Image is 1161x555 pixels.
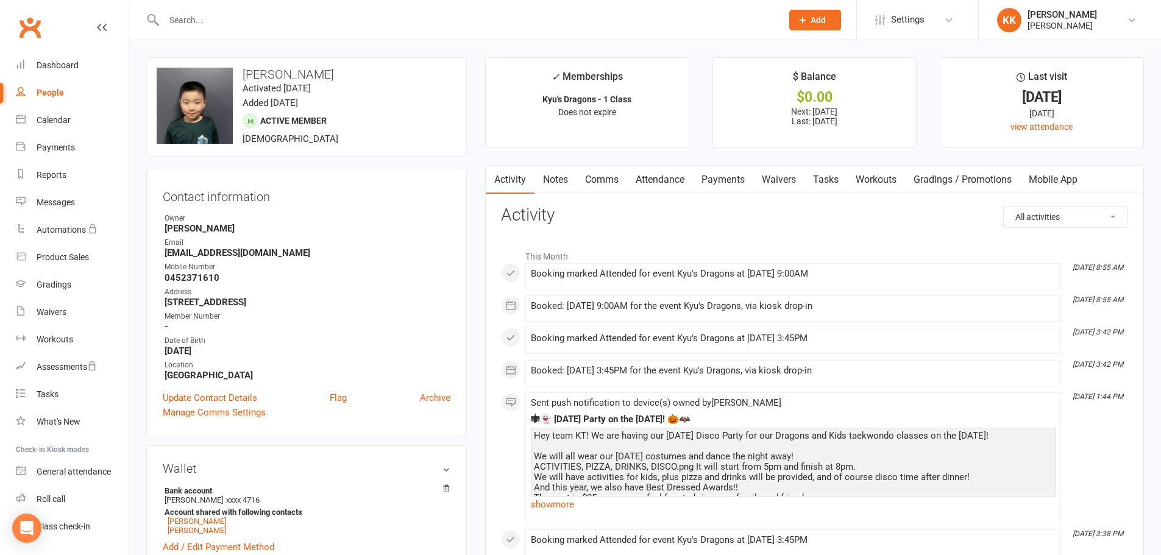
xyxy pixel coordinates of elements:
i: [DATE] 8:55 AM [1073,295,1123,304]
div: Waivers [37,307,66,317]
div: Email [165,237,450,249]
span: [DEMOGRAPHIC_DATA] [243,133,338,144]
h3: Wallet [163,462,450,475]
div: Location [165,359,450,371]
li: This Month [501,244,1128,263]
div: $ Balance [793,69,836,91]
div: Last visit [1017,69,1067,91]
div: Booking marked Attended for event Kyu's Dragons at [DATE] 3:45PM [531,333,1056,344]
div: Booking marked Attended for event Kyu's Dragons at [DATE] 3:45PM [531,535,1056,545]
strong: [GEOGRAPHIC_DATA] [165,370,450,381]
a: Product Sales [16,244,129,271]
span: Settings [891,6,925,34]
strong: Kyu's Dragons - 1 Class [542,94,631,104]
i: [DATE] 3:42 PM [1073,360,1123,369]
div: Booked: [DATE] 3:45PM for the event Kyu's Dragons, via kiosk drop-in [531,366,1056,376]
a: What's New [16,408,129,436]
strong: [PERSON_NAME] [165,223,450,234]
a: Archive [420,391,450,405]
div: Memberships [552,69,623,91]
div: Dashboard [37,60,79,70]
div: [PERSON_NAME] [1028,20,1097,31]
i: [DATE] 3:42 PM [1073,328,1123,336]
span: to device(s) owned by [PERSON_NAME] [622,397,781,408]
a: [PERSON_NAME] [168,526,226,535]
strong: 0452371610 [165,272,450,283]
div: Calendar [37,115,71,125]
div: 🕷👻 [DATE] Party on the [DATE]! 🎃🦇 [531,414,1056,425]
a: [PERSON_NAME] [168,517,226,526]
div: [DATE] [951,107,1132,120]
div: Class check-in [37,521,90,531]
a: Comms [577,166,627,194]
div: $0.00 [724,91,905,104]
div: Payments [37,143,75,152]
a: show more [531,496,1056,513]
h3: [PERSON_NAME] [157,68,456,81]
a: view attendance [1010,122,1073,132]
span: Sent push notification [531,397,781,408]
span: xxxx 4716 [226,495,260,504]
div: Product Sales [37,252,89,262]
a: Payments [693,166,753,194]
img: image1760075914.png [157,68,233,144]
a: Manage Comms Settings [163,405,266,420]
a: Payments [16,134,129,161]
a: Waivers [753,166,804,194]
div: Reports [37,170,66,180]
div: KK [997,8,1021,32]
a: General attendance kiosk mode [16,458,129,486]
div: What's New [37,417,80,426]
a: Gradings [16,271,129,299]
time: Activated [DATE] [243,83,311,94]
span: Add [811,15,826,25]
strong: [STREET_ADDRESS] [165,297,450,308]
div: Address [165,286,450,298]
div: Open Intercom Messenger [12,514,41,543]
div: People [37,88,64,97]
a: Workouts [847,166,905,194]
i: [DATE] 3:38 PM [1073,529,1123,538]
strong: Bank account [165,486,444,495]
a: Workouts [16,326,129,353]
a: Reports [16,161,129,189]
a: Clubworx [15,12,45,43]
input: Search... [160,12,773,29]
a: Gradings / Promotions [905,166,1020,194]
a: Dashboard [16,52,129,79]
a: Notes [534,166,577,194]
div: Owner [165,213,450,224]
button: Add [789,10,841,30]
div: Automations [37,225,86,235]
h3: Contact information [163,185,450,203]
div: Mobile Number [165,261,450,273]
a: Assessments [16,353,129,381]
a: Class kiosk mode [16,513,129,540]
div: Workouts [37,334,73,344]
time: Added [DATE] [243,97,298,108]
div: Booking marked Attended for event Kyu's Dragons at [DATE] 9:00AM [531,269,1056,279]
a: Messages [16,189,129,216]
a: Calendar [16,107,129,134]
span: Active member [260,116,327,125]
strong: [EMAIL_ADDRESS][DOMAIN_NAME] [165,247,450,258]
strong: - [165,321,450,332]
div: [DATE] [951,91,1132,104]
div: [PERSON_NAME] [1028,9,1097,20]
a: Tasks [16,381,129,408]
li: [PERSON_NAME] [163,484,450,537]
strong: Account shared with following contacts [165,507,444,517]
strong: [DATE] [165,345,450,356]
span: Does not expire [558,107,616,117]
h3: Activity [501,206,1128,225]
a: Flag [330,391,347,405]
i: [DATE] 8:55 AM [1073,263,1123,272]
i: [DATE] 1:44 PM [1073,392,1123,401]
a: Waivers [16,299,129,326]
div: Tasks [37,389,59,399]
div: Booked: [DATE] 9:00AM for the event Kyu's Dragons, via kiosk drop-in [531,301,1056,311]
p: Next: [DATE] Last: [DATE] [724,107,905,126]
div: General attendance [37,467,111,476]
a: Attendance [627,166,693,194]
a: Update Contact Details [163,391,257,405]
